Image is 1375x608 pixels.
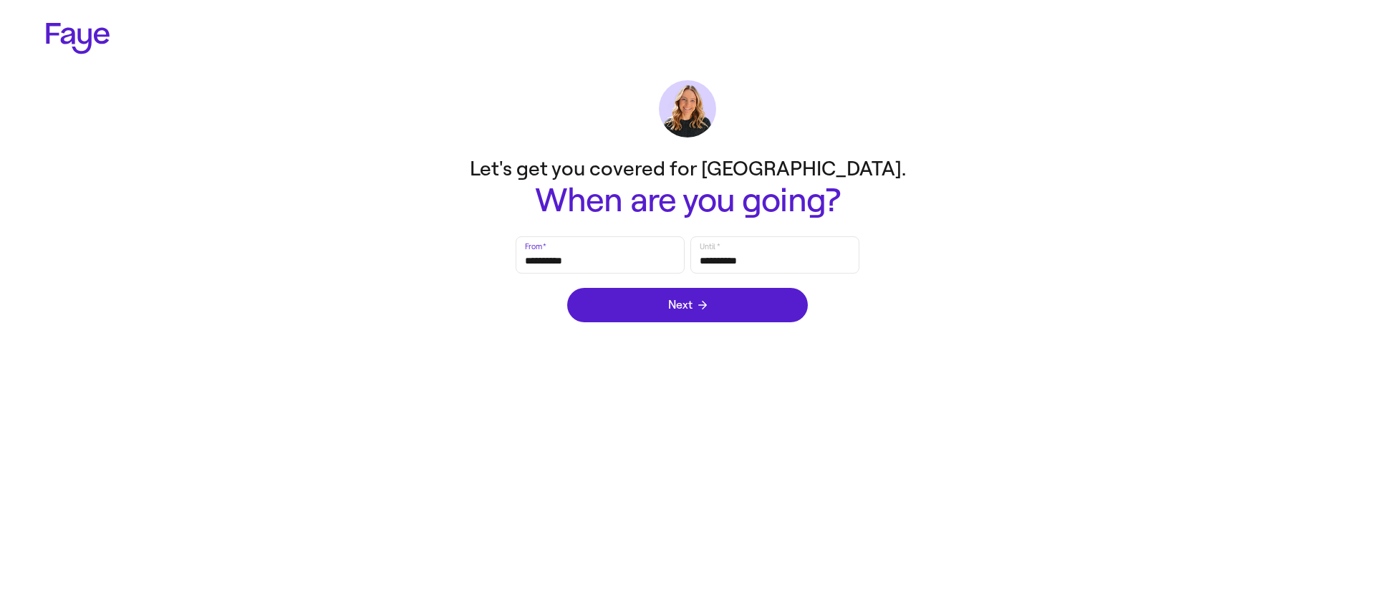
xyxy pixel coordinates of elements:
[567,288,808,322] button: Next
[401,183,974,219] h1: When are you going?
[524,239,547,254] label: From
[668,299,707,311] span: Next
[698,239,721,254] label: Until
[401,155,974,183] p: Let's get you covered for [GEOGRAPHIC_DATA].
